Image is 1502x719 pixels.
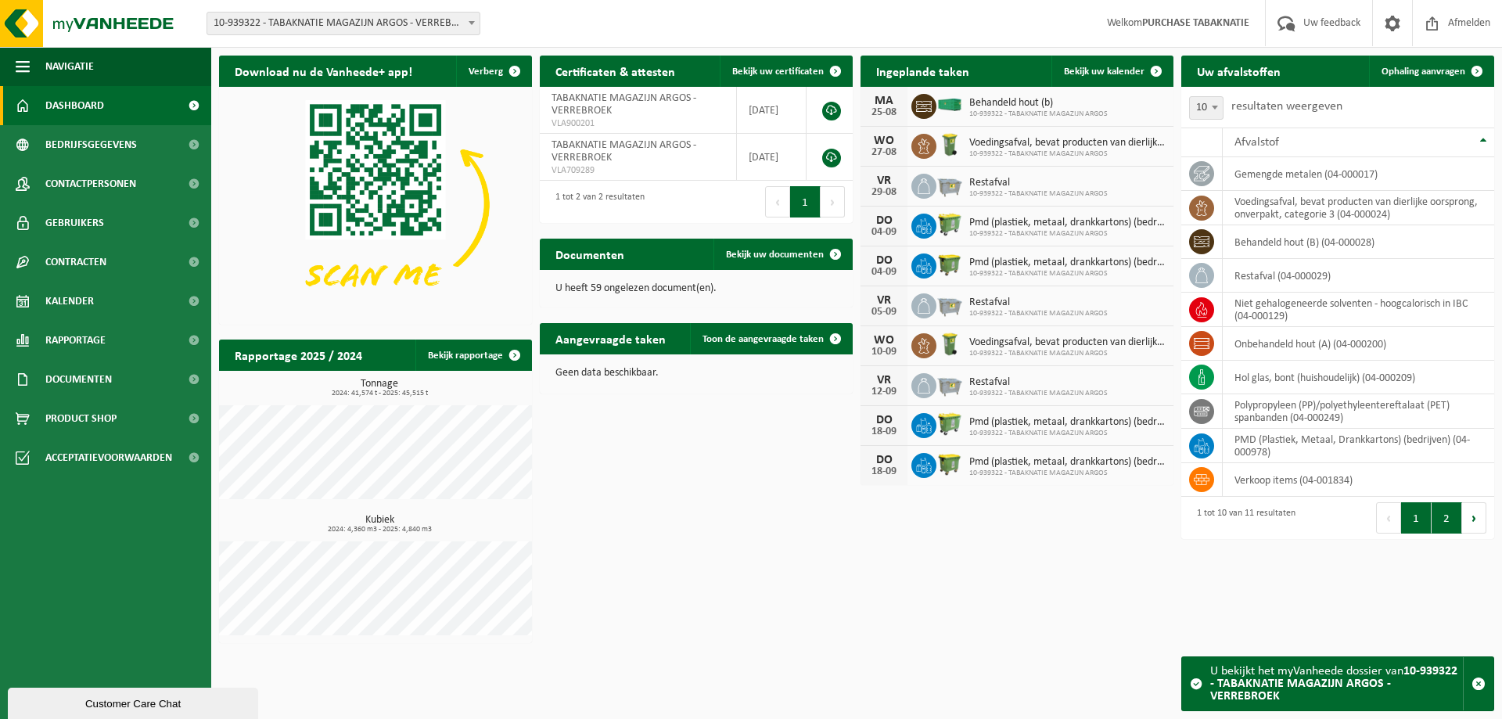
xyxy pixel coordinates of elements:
div: 1 tot 10 van 11 resultaten [1189,501,1295,535]
div: 1 tot 2 van 2 resultaten [548,185,645,219]
span: TABAKNATIE MAGAZIJN ARGOS - VERREBROEK [552,92,696,117]
span: TABAKNATIE MAGAZIJN ARGOS - VERREBROEK [552,139,696,164]
button: Previous [1376,502,1401,534]
td: restafval (04-000029) [1223,259,1494,293]
span: 10-939322 - TABAKNATIE MAGAZIJN ARGOS [969,149,1166,159]
span: Contactpersonen [45,164,136,203]
span: 10-939322 - TABAKNATIE MAGAZIJN ARGOS [969,229,1166,239]
span: 10-939322 - TABAKNATIE MAGAZIJN ARGOS [969,429,1166,438]
span: Voedingsafval, bevat producten van dierlijke oorsprong, onverpakt, categorie 3 [969,336,1166,349]
span: 2024: 4,360 m3 - 2025: 4,840 m3 [227,526,532,534]
td: behandeld hout (B) (04-000028) [1223,225,1494,259]
h3: Tonnage [227,379,532,397]
span: Restafval [969,376,1108,389]
div: DO [868,254,900,267]
div: 04-09 [868,227,900,238]
span: Pmd (plastiek, metaal, drankkartons) (bedrijven) [969,217,1166,229]
span: Behandeld hout (b) [969,97,1108,110]
div: 25-08 [868,107,900,118]
span: 10-939322 - TABAKNATIE MAGAZIJN ARGOS [969,389,1108,398]
td: niet gehalogeneerde solventen - hoogcalorisch in IBC (04-000129) [1223,293,1494,327]
span: VLA709289 [552,164,724,177]
span: Bekijk uw certificaten [732,67,824,77]
div: 18-09 [868,466,900,477]
div: 04-09 [868,267,900,278]
button: 2 [1432,502,1462,534]
h2: Certificaten & attesten [540,56,691,86]
span: Gebruikers [45,203,104,243]
h2: Rapportage 2025 / 2024 [219,340,378,370]
div: DO [868,454,900,466]
div: DO [868,414,900,426]
img: WB-1100-HPE-GN-50 [936,451,963,477]
h2: Documenten [540,239,640,269]
img: WB-2500-GAL-GY-01 [936,371,963,397]
span: Bekijk uw documenten [726,250,824,260]
div: 27-08 [868,147,900,158]
span: Documenten [45,360,112,399]
p: U heeft 59 ongelezen document(en). [555,283,837,294]
span: 2024: 41,574 t - 2025: 45,515 t [227,390,532,397]
h2: Ingeplande taken [861,56,985,86]
strong: PURCHASE TABAKNATIE [1142,17,1249,29]
a: Bekijk uw certificaten [720,56,851,87]
iframe: chat widget [8,685,261,719]
div: 18-09 [868,426,900,437]
span: Pmd (plastiek, metaal, drankkartons) (bedrijven) [969,257,1166,269]
span: 10-939322 - TABAKNATIE MAGAZIJN ARGOS [969,269,1166,279]
h2: Aangevraagde taken [540,323,681,354]
td: [DATE] [737,87,807,134]
span: Bedrijfsgegevens [45,125,137,164]
a: Toon de aangevraagde taken [690,323,851,354]
td: PMD (Plastiek, Metaal, Drankkartons) (bedrijven) (04-000978) [1223,429,1494,463]
span: 10-939322 - TABAKNATIE MAGAZIJN ARGOS [969,309,1108,318]
img: WB-2500-GAL-GY-01 [936,291,963,318]
div: MA [868,95,900,107]
span: Verberg [469,67,503,77]
div: 05-09 [868,307,900,318]
button: Next [1462,502,1486,534]
div: VR [868,374,900,386]
td: polypropyleen (PP)/polyethyleentereftalaat (PET) spanbanden (04-000249) [1223,394,1494,429]
h3: Kubiek [227,515,532,534]
span: 10-939322 - TABAKNATIE MAGAZIJN ARGOS - VERREBROEK [207,13,480,34]
span: 10 [1189,96,1224,120]
button: Verberg [456,56,530,87]
p: Geen data beschikbaar. [555,368,837,379]
a: Bekijk rapportage [415,340,530,371]
a: Bekijk uw documenten [713,239,851,270]
span: Bekijk uw kalender [1064,67,1144,77]
h2: Download nu de Vanheede+ app! [219,56,428,86]
img: HK-XC-40-GN-00 [936,98,963,112]
span: 10-939322 - TABAKNATIE MAGAZIJN ARGOS [969,349,1166,358]
span: VLA900201 [552,117,724,130]
span: Acceptatievoorwaarden [45,438,172,477]
span: Voedingsafval, bevat producten van dierlijke oorsprong, onverpakt, categorie 3 [969,137,1166,149]
td: [DATE] [737,134,807,181]
span: 10-939322 - TABAKNATIE MAGAZIJN ARGOS - VERREBROEK [207,12,480,35]
span: Toon de aangevraagde taken [702,334,824,344]
a: Ophaling aanvragen [1369,56,1493,87]
h2: Uw afvalstoffen [1181,56,1296,86]
span: Product Shop [45,399,117,438]
img: WB-1100-HPE-GN-50 [936,251,963,278]
button: 1 [790,186,821,217]
img: WB-2500-GAL-GY-01 [936,171,963,198]
div: 29-08 [868,187,900,198]
img: WB-0140-HPE-GN-50 [936,331,963,358]
div: U bekijkt het myVanheede dossier van [1210,657,1463,710]
img: Download de VHEPlus App [219,87,532,322]
td: onbehandeld hout (A) (04-000200) [1223,327,1494,361]
div: VR [868,294,900,307]
div: VR [868,174,900,187]
span: Dashboard [45,86,104,125]
img: WB-0660-HPE-GN-50 [936,211,963,238]
button: 1 [1401,502,1432,534]
td: gemengde metalen (04-000017) [1223,157,1494,191]
span: Rapportage [45,321,106,360]
span: 10-939322 - TABAKNATIE MAGAZIJN ARGOS [969,189,1108,199]
td: hol glas, bont (huishoudelijk) (04-000209) [1223,361,1494,394]
span: Contracten [45,243,106,282]
span: Restafval [969,297,1108,309]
